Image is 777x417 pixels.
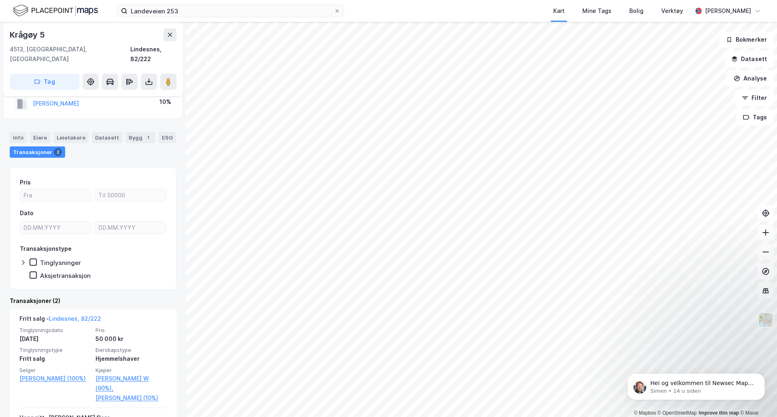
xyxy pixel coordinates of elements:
[10,44,130,64] div: 4513, [GEOGRAPHIC_DATA], [GEOGRAPHIC_DATA]
[19,347,91,353] span: Tinglysningstype
[19,327,91,334] span: Tinglysningsdato
[96,367,167,374] span: Kjøper
[96,334,167,344] div: 50 000 kr
[736,109,774,125] button: Tags
[96,354,167,364] div: Hjemmelshaver
[634,410,656,416] a: Mapbox
[13,4,98,18] img: logo.f888ab2527a4732fd821a326f86c7f29.svg
[705,6,751,16] div: [PERSON_NAME]
[19,314,101,327] div: Fritt salg -
[20,244,72,254] div: Transaksjonstype
[10,132,27,143] div: Info
[658,410,697,416] a: OpenStreetMap
[615,356,777,413] iframe: Intercom notifications melding
[95,189,166,201] input: Til 50000
[49,315,101,322] a: Lindesnes, 82/222
[30,132,50,143] div: Eiere
[661,6,683,16] div: Verktøy
[10,146,65,158] div: Transaksjoner
[699,410,739,416] a: Improve this map
[582,6,611,16] div: Mine Tags
[92,132,122,143] div: Datasett
[95,222,166,234] input: DD.MM.YYYY
[159,132,176,143] div: ESG
[144,133,152,142] div: 1
[40,272,91,279] div: Aksjetransaksjon
[130,44,176,64] div: Lindesnes, 82/222
[20,178,31,187] div: Pris
[96,327,167,334] span: Pris
[19,354,91,364] div: Fritt salg
[629,6,643,16] div: Bolig
[20,189,91,201] input: Fra
[10,296,176,306] div: Transaksjoner (2)
[127,5,334,17] input: Søk på adresse, matrikkel, gårdeiere, leietakere eller personer
[19,367,91,374] span: Selger
[53,132,89,143] div: Leietakere
[10,74,79,90] button: Tag
[96,374,167,393] a: [PERSON_NAME] W (90%),
[125,132,155,143] div: Bygg
[20,208,34,218] div: Dato
[719,32,774,48] button: Bokmerker
[727,70,774,87] button: Analyse
[40,259,81,267] div: Tinglysninger
[724,51,774,67] button: Datasett
[159,97,171,107] div: 10%
[20,222,91,234] input: DD.MM.YYYY
[96,347,167,353] span: Eierskapstype
[96,393,167,403] a: [PERSON_NAME] (10%)
[19,374,91,383] a: [PERSON_NAME] (100%)
[553,6,565,16] div: Kart
[10,28,46,41] div: Krågøy 5
[735,90,774,106] button: Filter
[758,312,773,328] img: Z
[54,148,62,156] div: 2
[19,334,91,344] div: [DATE]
